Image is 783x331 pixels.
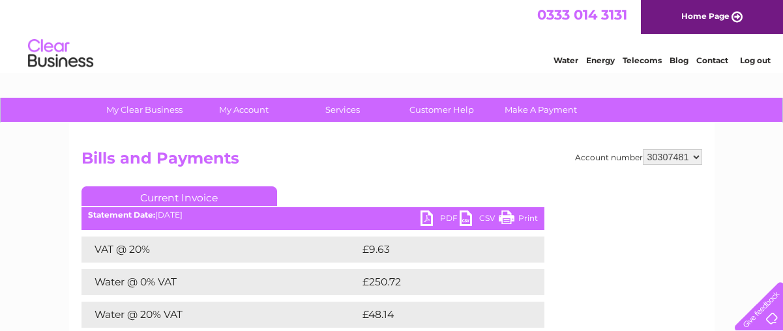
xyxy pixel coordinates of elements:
[586,55,615,65] a: Energy
[487,98,595,122] a: Make A Payment
[359,237,514,263] td: £9.63
[81,237,359,263] td: VAT @ 20%
[623,55,662,65] a: Telecoms
[81,269,359,295] td: Water @ 0% VAT
[670,55,688,65] a: Blog
[84,7,700,63] div: Clear Business is a trading name of Verastar Limited (registered in [GEOGRAPHIC_DATA] No. 3667643...
[91,98,198,122] a: My Clear Business
[421,210,460,229] a: PDF
[460,210,499,229] a: CSV
[359,269,521,295] td: £250.72
[575,149,702,165] div: Account number
[88,210,155,220] b: Statement Date:
[81,210,544,220] div: [DATE]
[740,55,771,65] a: Log out
[81,302,359,328] td: Water @ 20% VAT
[499,210,538,229] a: Print
[81,186,277,206] a: Current Invoice
[289,98,396,122] a: Services
[696,55,728,65] a: Contact
[554,55,578,65] a: Water
[359,302,517,328] td: £48.14
[27,34,94,74] img: logo.png
[190,98,297,122] a: My Account
[537,7,627,23] a: 0333 014 3131
[81,149,702,174] h2: Bills and Payments
[388,98,495,122] a: Customer Help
